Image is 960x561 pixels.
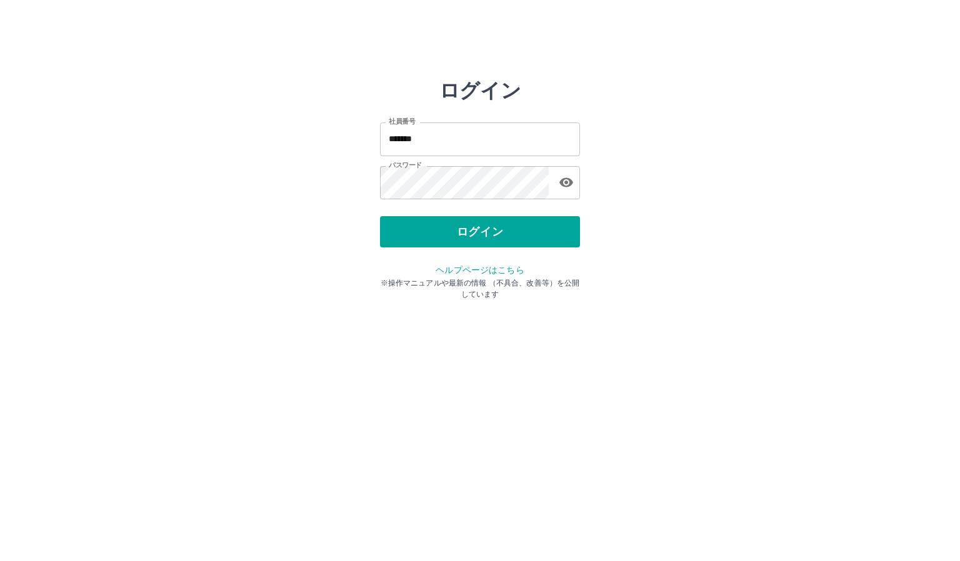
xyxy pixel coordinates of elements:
label: 社員番号 [389,117,415,126]
a: ヘルプページはこちら [436,265,524,275]
h2: ログイン [439,79,521,102]
label: パスワード [389,161,422,170]
p: ※操作マニュアルや最新の情報 （不具合、改善等）を公開しています [380,277,580,300]
button: ログイン [380,216,580,247]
